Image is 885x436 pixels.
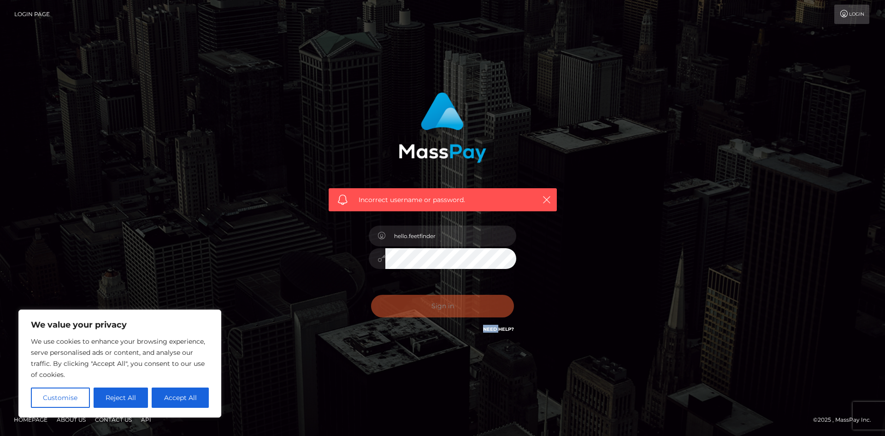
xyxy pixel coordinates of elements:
img: MassPay Login [399,92,486,163]
input: Username... [385,226,516,246]
span: Incorrect username or password. [359,195,527,205]
button: Customise [31,388,90,408]
a: Login Page [14,5,50,24]
a: About Us [53,412,89,427]
a: API [137,412,155,427]
a: Need Help? [483,326,514,332]
a: Contact Us [91,412,136,427]
button: Accept All [152,388,209,408]
p: We use cookies to enhance your browsing experience, serve personalised ads or content, and analys... [31,336,209,380]
a: Login [834,5,869,24]
button: Reject All [94,388,148,408]
div: © 2025 , MassPay Inc. [813,415,878,425]
a: Homepage [10,412,51,427]
div: We value your privacy [18,310,221,418]
p: We value your privacy [31,319,209,330]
